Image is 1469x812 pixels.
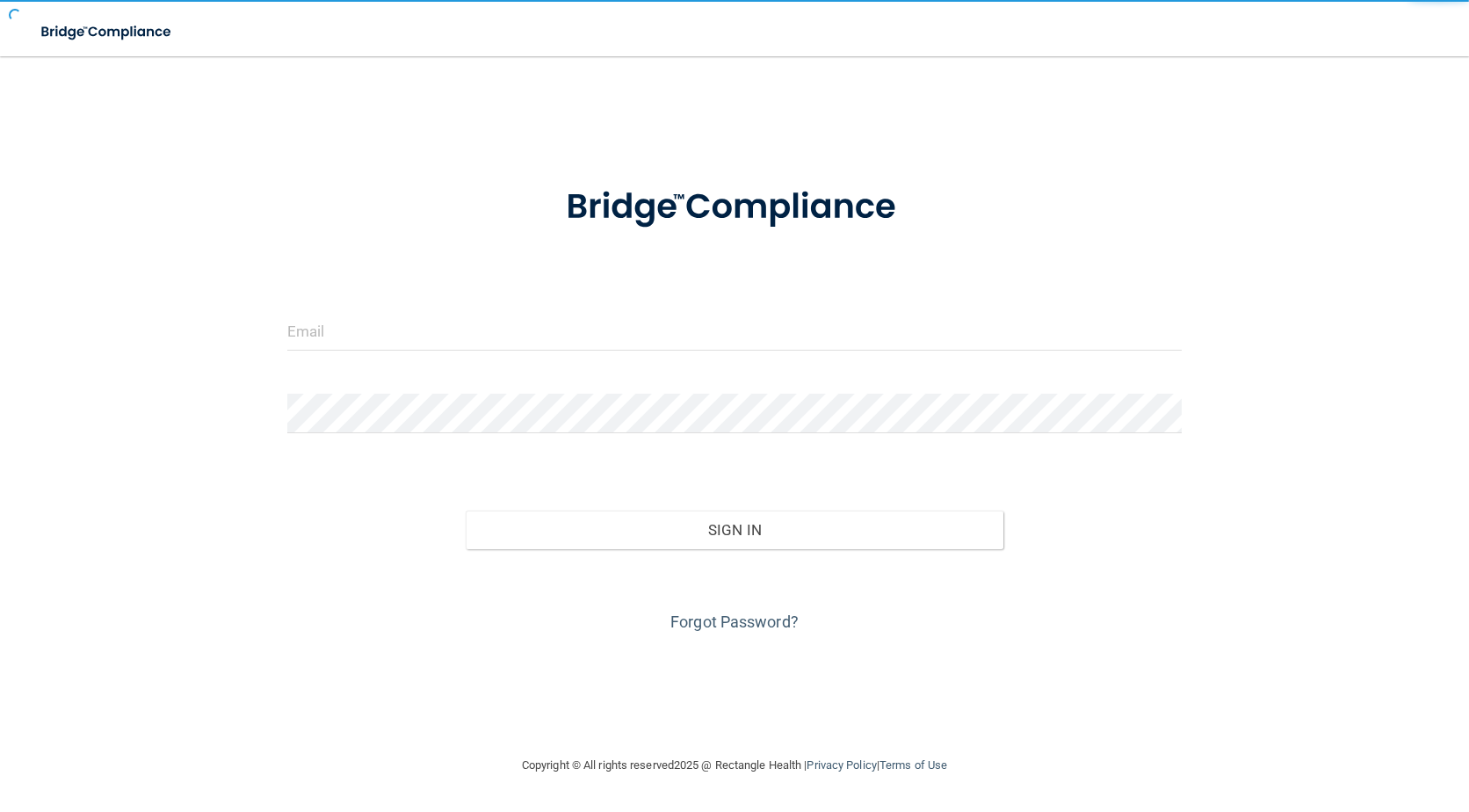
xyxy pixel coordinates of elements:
[879,758,947,772] a: Terms of Use
[670,613,799,631] a: Forgot Password?
[466,511,1002,549] button: Sign In
[530,162,939,253] img: bridge_compliance_login_screen.278c3ca4.svg
[807,758,876,772] a: Privacy Policy
[287,311,1183,351] input: Email
[26,14,188,50] img: bridge_compliance_login_screen.278c3ca4.svg
[414,737,1055,794] div: Copyright © All rights reserved 2025 @ Rectangle Health | |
